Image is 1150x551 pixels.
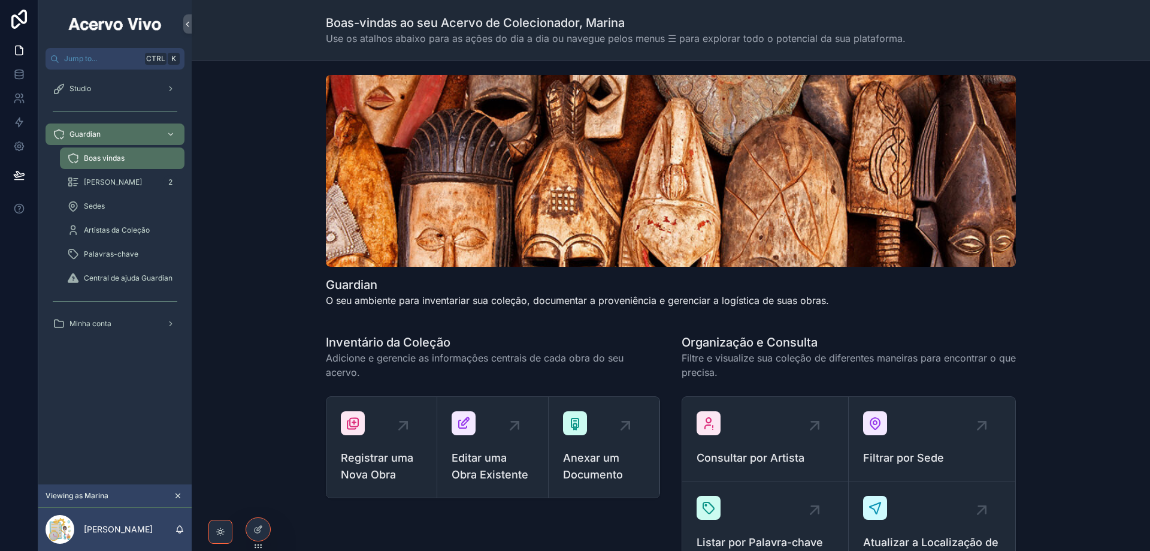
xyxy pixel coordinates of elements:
a: [PERSON_NAME]2 [60,171,184,193]
span: Guardian [69,130,101,139]
p: [PERSON_NAME] [84,523,153,535]
span: Artistas da Coleção [84,225,150,235]
a: Consultar por Artista [682,397,849,481]
h1: Boas-vindas ao seu Acervo de Colecionador, Marina [326,14,906,31]
span: Filtre e visualize sua coleção de diferentes maneiras para encontrar o que precisa. [682,351,1016,380]
span: Listar por Palavra-chave [697,534,834,551]
span: Jump to... [64,54,140,64]
span: Ctrl [145,53,167,65]
p: O seu ambiente para inventariar sua coleção, documentar a proveniência e gerenciar a logística de... [326,293,829,308]
span: Central de ajuda Guardian [84,273,172,283]
img: App logo [66,14,164,34]
span: Minha conta [69,319,111,329]
span: Viewing as Marina [46,491,108,501]
a: Artistas da Coleção [60,219,184,241]
span: Adicione e gerencie as informações centrais de cada obra do seu acervo. [326,351,660,380]
a: Palavras-chave [60,243,184,265]
span: Registrar uma Nova Obra [341,450,422,483]
span: Editar uma Obra Existente [452,450,533,483]
a: Guardian [46,124,184,145]
span: Sedes [84,201,105,211]
a: Central de ajuda Guardian [60,267,184,289]
a: Studio [46,78,184,100]
a: Sedes [60,195,184,217]
a: Anexar um Documento [549,397,659,498]
a: Minha conta [46,313,184,335]
span: Boas vindas [84,153,125,163]
span: Studio [69,84,91,94]
button: Jump to...CtrlK [46,48,184,70]
h1: Inventário da Coleção [326,334,660,351]
span: K [169,54,178,64]
a: Filtrar por Sede [849,397,1015,481]
h1: Organização e Consulta [682,334,1016,351]
span: Palavras-chave [84,249,138,259]
h1: Guardian [326,276,829,293]
div: scrollable content [38,70,192,350]
a: Editar uma Obra Existente [437,397,548,498]
a: Registrar uma Nova Obra [326,397,437,498]
span: [PERSON_NAME] [84,177,142,187]
a: Boas vindas [60,147,184,169]
span: Use os atalhos abaixo para as ações do dia a dia ou navegue pelos menus ☰ para explorar todo o po... [326,31,906,46]
span: Anexar um Documento [563,450,644,483]
span: Consultar por Artista [697,450,834,466]
span: Filtrar por Sede [863,450,1001,466]
div: 2 [163,175,177,189]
